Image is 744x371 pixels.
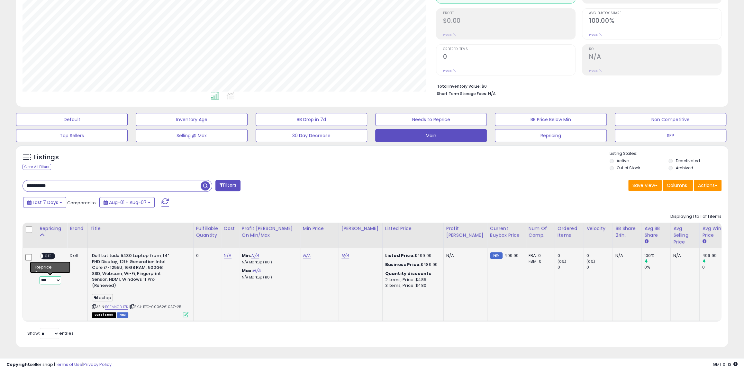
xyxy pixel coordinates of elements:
[702,253,728,259] div: 499.99
[109,199,147,206] span: Aug-01 - Aug-07
[70,225,85,232] div: Brand
[589,69,602,73] small: Prev: N/A
[242,225,297,239] div: Profit [PERSON_NAME] on Min/Max
[16,129,128,142] button: Top Sellers
[67,200,97,206] span: Compared to:
[529,253,550,259] div: FBA: 0
[23,164,51,170] div: Clear All Filters
[558,264,584,270] div: 0
[375,113,487,126] button: Needs to Reprice
[615,253,637,259] div: N/A
[617,165,640,171] label: Out of Stock
[385,283,439,288] div: 3 Items, Price: $480
[586,225,610,232] div: Velocity
[34,153,59,162] h5: Listings
[385,225,441,232] div: Listed Price
[446,225,485,239] div: Profit [PERSON_NAME]
[490,252,503,259] small: FBM
[196,225,218,239] div: Fulfillable Quantity
[385,252,414,259] b: Listed Price:
[341,225,380,232] div: [PERSON_NAME]
[16,113,128,126] button: Default
[702,264,728,270] div: 0
[615,113,726,126] button: Non Competitive
[23,197,66,208] button: Last 7 Days
[105,304,128,310] a: B0FM4GBH7K
[694,180,721,191] button: Actions
[375,129,487,142] button: Main
[443,17,575,26] h2: $0.00
[615,129,726,142] button: SFP
[446,253,482,259] div: N/A
[303,225,336,232] div: Min Price
[673,253,694,259] div: N/A
[92,253,170,290] b: Dell Latitude 5430 Laptop from, 14" FHD Display, 12th Generation Intel Core i7-1255U, 16GB RAM, 5...
[117,312,129,318] span: FBM
[341,252,349,259] a: N/A
[504,252,519,259] span: 499.99
[99,197,155,208] button: Aug-01 - Aug-07
[558,259,567,264] small: (0%)
[43,253,53,259] span: OFF
[670,214,721,220] div: Displaying 1 to 1 of 1 items
[702,225,726,239] div: Avg Win Price
[92,253,188,317] div: ASIN:
[136,113,247,126] button: Inventory Age
[303,252,311,259] a: N/A
[242,252,251,259] b: Min:
[589,12,721,15] span: Avg. Buybox Share
[40,263,62,269] div: Amazon AI
[33,199,58,206] span: Last 7 Days
[437,82,717,90] li: $0
[40,270,62,284] div: Preset:
[490,225,523,239] div: Current Buybox Price
[529,225,552,239] div: Num of Comp.
[617,158,629,163] label: Active
[676,158,700,163] label: Deactivated
[628,180,662,191] button: Save View
[256,113,367,126] button: BB Drop in 7d
[6,362,112,368] div: seller snap | |
[558,253,584,259] div: 0
[437,84,481,89] b: Total Inventory Value:
[136,129,247,142] button: Selling @ Max
[242,260,295,265] p: N/A Markup (ROI)
[495,129,606,142] button: Repricing
[488,91,496,97] span: N/A
[385,261,421,268] b: Business Price:
[610,151,728,157] p: Listing States:
[70,253,82,259] div: Dell
[385,271,439,277] div: :
[92,294,113,301] span: Laptop
[589,17,721,26] h2: 100.00%
[253,268,260,274] a: N/A
[385,277,439,283] div: 2 Items, Price: $485
[443,12,575,15] span: Profit
[196,253,216,259] div: 0
[224,252,231,259] a: N/A
[586,253,612,259] div: 0
[385,262,439,268] div: $489.99
[92,312,116,318] span: All listings that are currently out of stock and unavailable for purchase on Amazon
[239,223,300,248] th: The percentage added to the cost of goods (COGS) that forms the calculator for Min & Max prices.
[667,182,687,189] span: Columns
[443,69,456,73] small: Prev: N/A
[586,264,612,270] div: 0
[589,48,721,51] span: ROI
[90,225,191,232] div: Title
[589,53,721,62] h2: N/A
[644,225,668,239] div: Avg BB Share
[644,264,670,270] div: 0%
[40,225,64,232] div: Repricing
[589,33,602,37] small: Prev: N/A
[673,225,697,245] div: Avg Selling Price
[443,48,575,51] span: Ordered Items
[55,361,82,367] a: Terms of Use
[215,180,240,191] button: Filters
[129,304,181,309] span: | SKU: BTG-00062610AZ-25
[713,361,738,367] span: 2025-08-15 01:13 GMT
[83,361,112,367] a: Privacy Policy
[644,253,670,259] div: 100%
[6,361,30,367] strong: Copyright
[437,91,487,96] b: Short Term Storage Fees:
